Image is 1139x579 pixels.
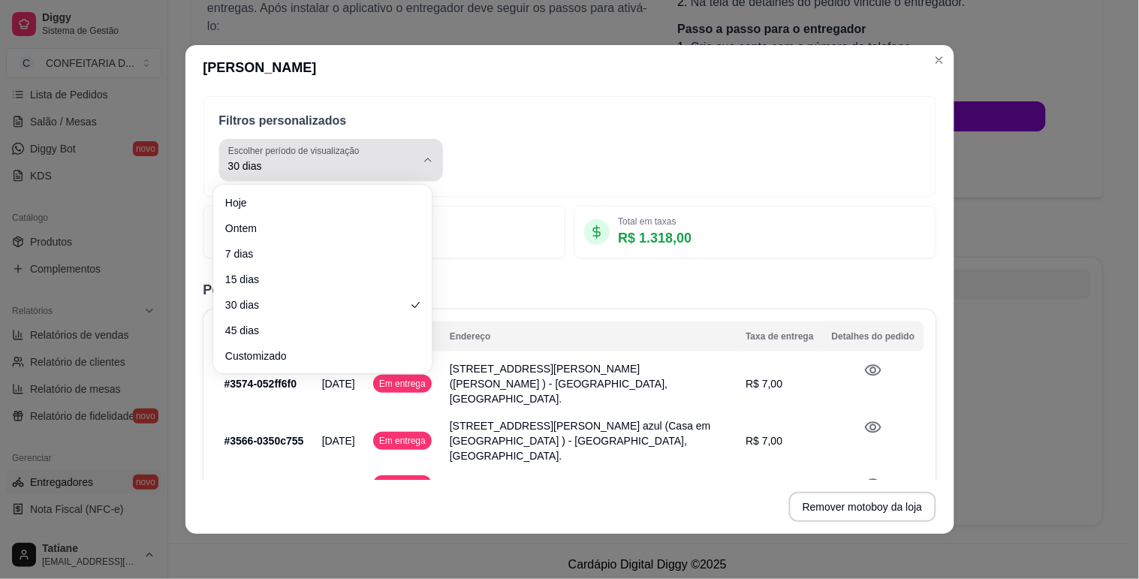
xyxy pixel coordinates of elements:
span: R$ 7,00 [746,435,782,447]
p: R$ 1.318,00 [619,228,692,249]
span: R$ 7,00 [746,378,782,390]
span: [STREET_ADDRESS][PERSON_NAME]. [450,478,643,490]
p: # 3574-052ff6f0 [224,376,304,391]
span: Hoje [225,195,405,210]
span: 15 dias [225,272,405,287]
span: Em entrega [376,435,429,447]
span: 30 dias [228,158,416,173]
span: Customizado [225,348,405,363]
span: 7 dias [225,246,405,261]
span: 30 dias [225,297,405,312]
span: Em entrega [376,378,429,390]
p: # 3566-0350c755 [224,433,304,448]
span: 45 dias [225,323,405,338]
p: [DATE] [322,376,355,391]
button: Remover motoboy da loja [789,492,936,522]
th: Taxa de entrega [737,321,822,351]
span: Ontem [225,221,405,236]
p: # 3562-f5ac8f6e [224,477,304,492]
p: Total em taxas [619,216,692,228]
th: Detalhes do pedido [823,321,924,351]
p: Filtros personalizados [219,112,921,130]
span: R$ 3,00 [746,478,782,490]
header: [PERSON_NAME] [185,45,954,90]
th: Endereço [441,321,737,351]
label: Escolher período de visualização [228,144,364,157]
p: [DATE] [322,477,355,492]
span: [STREET_ADDRESS][PERSON_NAME] azul (Casa em [GEOGRAPHIC_DATA] ) - [GEOGRAPHIC_DATA], [GEOGRAPHIC_... [450,420,711,462]
p: [DATE] [322,433,355,448]
button: Close [927,48,951,72]
span: Em entrega [376,478,429,490]
span: [STREET_ADDRESS][PERSON_NAME] ([PERSON_NAME] ) - [GEOGRAPHIC_DATA], [GEOGRAPHIC_DATA]. [450,363,667,405]
h2: Pedidos [203,279,936,300]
